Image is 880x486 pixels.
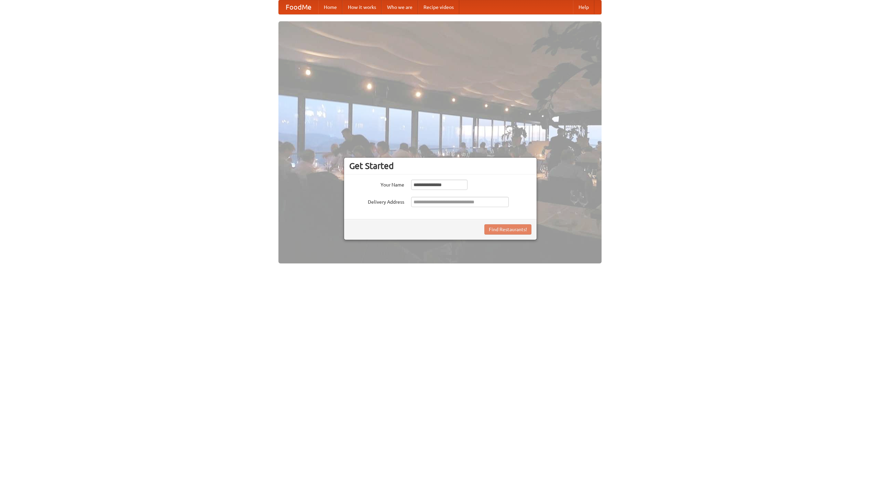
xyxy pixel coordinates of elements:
button: Find Restaurants! [484,224,531,235]
a: FoodMe [279,0,318,14]
label: Delivery Address [349,197,404,205]
a: Recipe videos [418,0,459,14]
a: Who we are [382,0,418,14]
a: Home [318,0,342,14]
a: Help [573,0,594,14]
a: How it works [342,0,382,14]
h3: Get Started [349,161,531,171]
label: Your Name [349,180,404,188]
